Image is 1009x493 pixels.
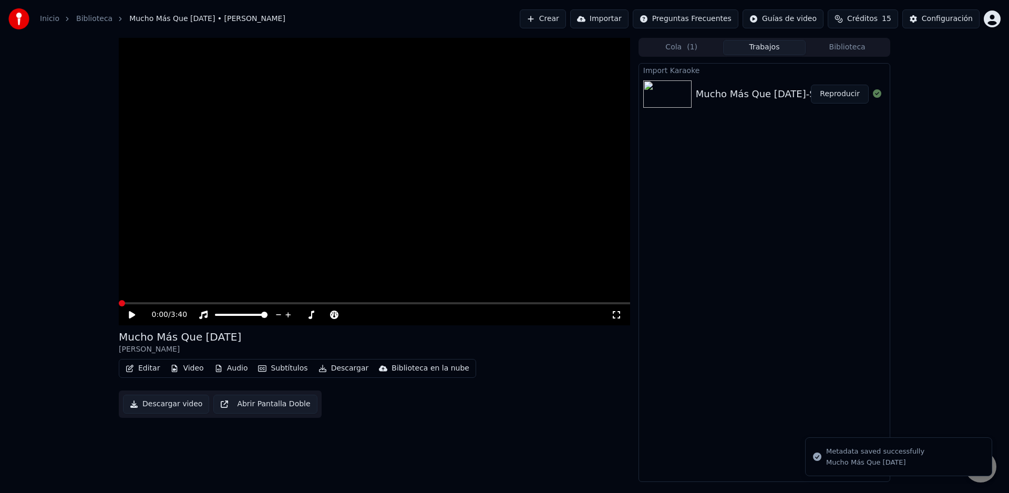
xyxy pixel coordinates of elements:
span: 15 [882,14,891,24]
button: Reproducir [811,85,869,104]
button: Guías de video [743,9,823,28]
nav: breadcrumb [40,14,285,24]
div: Metadata saved successfully [826,446,924,457]
div: / [152,310,177,320]
div: Import Karaoke [639,64,890,76]
button: Abrir Pantalla Doble [213,395,317,414]
button: Preguntas Frecuentes [633,9,738,28]
span: ( 1 ) [687,42,697,53]
img: youka [8,8,29,29]
button: Subtítulos [254,361,312,376]
span: 3:40 [171,310,187,320]
button: Crear [520,9,566,28]
div: Mucho Más Que [DATE] [119,330,241,344]
a: Biblioteca [76,14,112,24]
button: Importar [570,9,629,28]
button: Descargar [314,361,373,376]
button: Descargar video [123,395,209,414]
button: Biblioteca [806,40,889,55]
button: Créditos15 [828,9,898,28]
div: [PERSON_NAME] [119,344,241,355]
button: Video [166,361,208,376]
div: Configuración [922,14,973,24]
button: Trabajos [723,40,806,55]
div: Biblioteca en la nube [392,363,469,374]
span: Mucho Más Que [DATE] • [PERSON_NAME] [129,14,285,24]
button: Cola [640,40,723,55]
div: Mucho Más Que [DATE]-SIN [696,87,826,101]
a: Inicio [40,14,59,24]
button: Configuración [902,9,980,28]
button: Audio [210,361,252,376]
span: Créditos [847,14,878,24]
span: 0:00 [152,310,168,320]
button: Editar [121,361,164,376]
div: Mucho Más Que [DATE] [826,458,924,467]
